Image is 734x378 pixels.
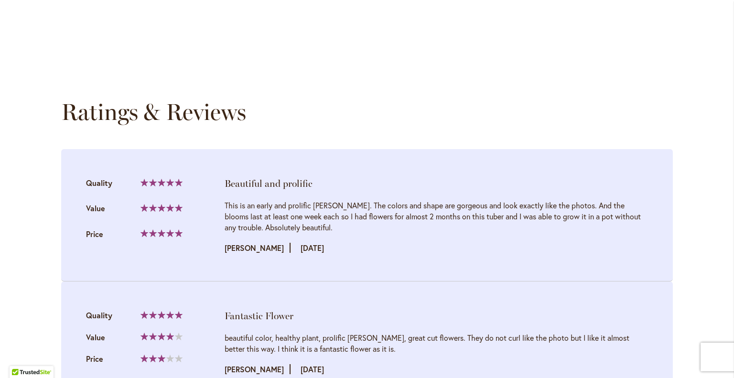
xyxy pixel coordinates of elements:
[140,355,183,362] div: 60%
[301,364,324,374] time: [DATE]
[140,204,183,212] div: 100%
[86,203,105,213] span: Value
[140,333,183,340] div: 80%
[140,229,183,237] div: 100%
[301,243,324,253] time: [DATE]
[140,311,183,319] div: 100%
[225,332,648,354] div: beautiful color, healthy plant, prolific [PERSON_NAME], great cut flowers. They do not curl like ...
[86,332,105,342] span: Value
[140,179,183,186] div: 100%
[86,178,112,188] span: Quality
[225,177,648,190] div: Beautiful and prolific
[61,98,246,126] strong: Ratings & Reviews
[86,310,112,320] span: Quality
[225,200,648,233] div: This is an early and prolific [PERSON_NAME]. The colors and shape are gorgeous and look exactly l...
[86,229,103,239] span: Price
[225,309,648,323] div: Fantastic Flower
[225,243,291,253] strong: [PERSON_NAME]
[225,364,291,374] strong: [PERSON_NAME]
[86,354,103,364] span: Price
[7,344,34,371] iframe: Launch Accessibility Center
